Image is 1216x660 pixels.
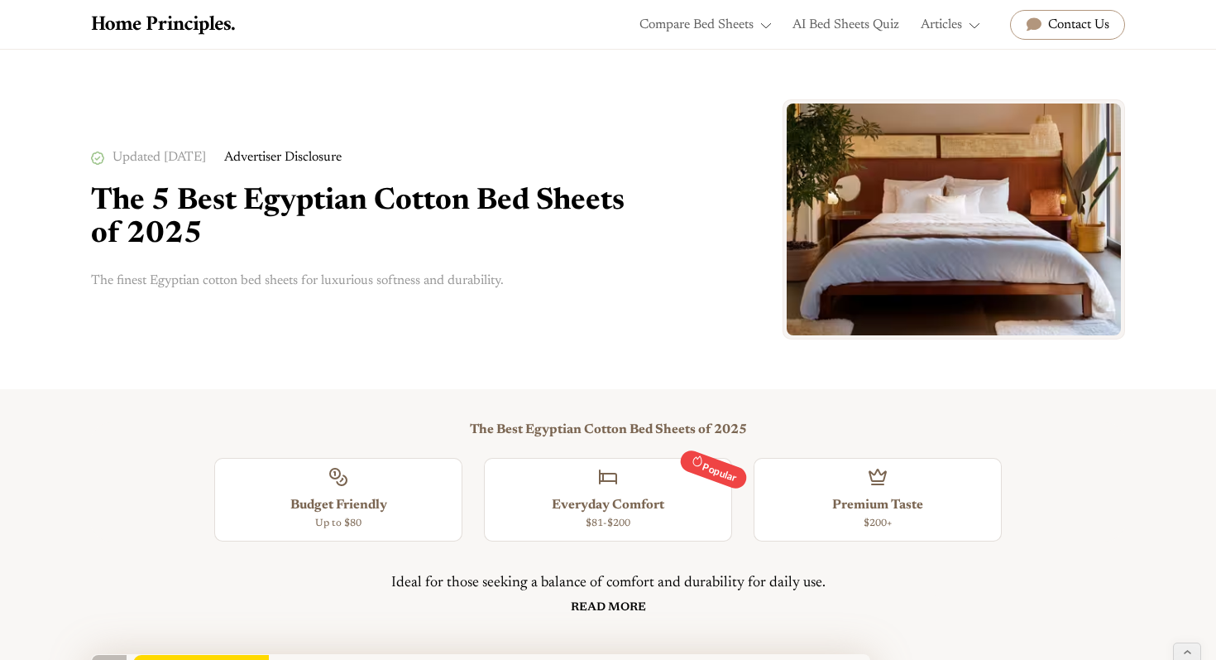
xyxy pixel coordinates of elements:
div: Ideal for those seeking a balance of comfort and durability for daily use. [277,571,939,595]
a: home [91,15,240,35]
div: Everyday Comfort [493,495,723,517]
div: $81-$200 [493,516,723,532]
div: Articles [921,15,962,36]
h3: The Best Egyptian Cotton Bed Sheets of 2025 [91,422,1125,438]
p: The finest Egyptian cotton bed sheets for luxurious softness and durability. [91,271,732,292]
a: Contact Us [1010,10,1125,40]
div: Advertiser Disclosure [224,147,342,169]
div: Compare Bed Sheets [633,10,779,40]
div: Popular [677,448,749,492]
div: $200+ [763,516,993,532]
div: Articles [913,10,987,40]
div: Budget Friendly [223,495,453,517]
div: Premium Taste [763,495,993,517]
div: Compare Bed Sheets [639,15,754,36]
div: Contact Us [1048,12,1109,38]
a: Read More [277,595,939,621]
span: Updated [DATE] [113,151,206,164]
a: AI Bed Sheets Quiz [786,10,907,40]
div: Up to $80 [223,516,453,532]
h1: The 5 Best Egyptian Cotton Bed Sheets of 2025 [91,186,732,252]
